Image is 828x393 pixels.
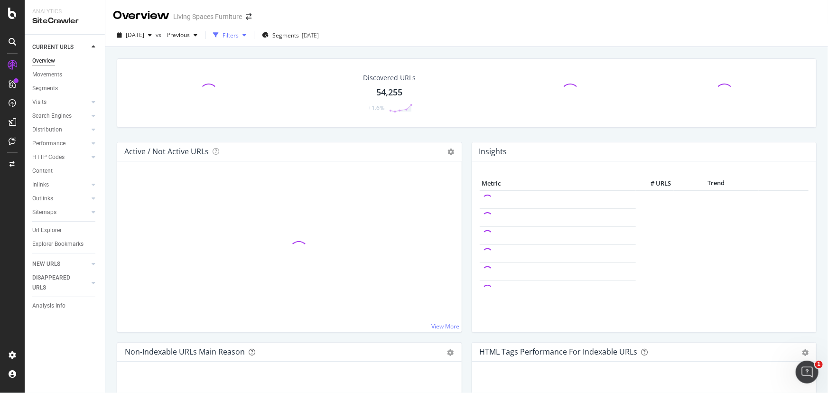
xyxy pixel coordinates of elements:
[32,301,65,311] div: Analysis Info
[156,31,163,39] span: vs
[124,145,209,158] h4: Active / Not Active URLs
[32,194,53,204] div: Outlinks
[32,273,89,293] a: DISAPPEARED URLS
[32,207,56,217] div: Sitemaps
[32,259,89,269] a: NEW URLS
[246,13,251,20] div: arrow-right-arrow-left
[32,111,89,121] a: Search Engines
[32,180,49,190] div: Inlinks
[32,125,89,135] a: Distribution
[32,194,89,204] a: Outlinks
[480,177,636,191] th: Metric
[32,139,89,149] a: Performance
[480,347,638,356] div: HTML Tags Performance for Indexable URLs
[32,180,89,190] a: Inlinks
[32,42,74,52] div: CURRENT URLS
[173,12,242,21] div: Living Spaces Furniture
[32,273,80,293] div: DISAPPEARED URLS
[209,28,250,43] button: Filters
[32,56,98,66] a: Overview
[32,239,98,249] a: Explorer Bookmarks
[163,31,190,39] span: Previous
[32,70,98,80] a: Movements
[376,86,402,99] div: 54,255
[32,125,62,135] div: Distribution
[32,166,53,176] div: Content
[113,8,169,24] div: Overview
[32,259,60,269] div: NEW URLS
[32,16,97,27] div: SiteCrawler
[363,73,416,83] div: Discovered URLs
[447,349,454,356] div: gear
[32,8,97,16] div: Analytics
[32,97,89,107] a: Visits
[113,28,156,43] button: [DATE]
[32,111,72,121] div: Search Engines
[125,347,245,356] div: Non-Indexable URLs Main Reason
[32,225,98,235] a: Url Explorer
[479,145,507,158] h4: Insights
[272,31,299,39] span: Segments
[32,84,58,94] div: Segments
[32,152,65,162] div: HTTP Codes
[674,177,759,191] th: Trend
[636,177,674,191] th: # URLS
[432,322,460,330] a: View More
[32,97,47,107] div: Visits
[815,361,823,368] span: 1
[368,104,384,112] div: +1.6%
[32,225,62,235] div: Url Explorer
[32,42,89,52] a: CURRENT URLS
[32,84,98,94] a: Segments
[32,239,84,249] div: Explorer Bookmarks
[126,31,144,39] span: 2025 Sep. 17th
[802,349,809,356] div: gear
[302,31,319,39] div: [DATE]
[32,301,98,311] a: Analysis Info
[32,166,98,176] a: Content
[258,28,323,43] button: Segments[DATE]
[32,139,65,149] div: Performance
[32,152,89,162] a: HTTP Codes
[163,28,201,43] button: Previous
[223,31,239,39] div: Filters
[32,56,55,66] div: Overview
[32,207,89,217] a: Sitemaps
[796,361,819,384] iframe: Intercom live chat
[32,70,62,80] div: Movements
[448,149,455,155] i: Options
